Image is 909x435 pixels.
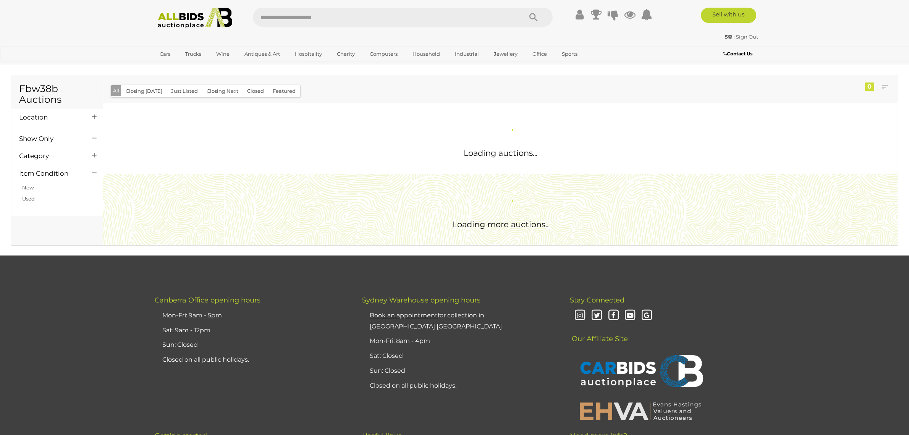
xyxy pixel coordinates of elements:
[160,338,343,353] li: Sun: Closed
[570,296,624,304] span: Stay Connected
[450,48,484,60] a: Industrial
[160,323,343,338] li: Sat: 9am - 12pm
[570,323,628,343] span: Our Affiliate Site
[464,148,537,158] span: Loading auctions...
[489,48,522,60] a: Jewellery
[557,48,582,60] a: Sports
[640,309,653,322] i: Google
[268,85,300,97] button: Featured
[202,85,243,97] button: Closing Next
[736,34,758,40] a: Sign Out
[733,34,735,40] span: |
[19,114,81,121] h4: Location
[368,349,550,364] li: Sat: Closed
[370,312,502,330] a: Book an appointmentfor collection in [GEOGRAPHIC_DATA] [GEOGRAPHIC_DATA]
[865,82,874,91] div: 0
[725,34,732,40] strong: 5
[370,312,438,319] u: Book an appointment
[155,60,219,73] a: [GEOGRAPHIC_DATA]
[332,48,360,60] a: Charity
[19,84,95,105] h1: Fbw38b Auctions
[211,48,235,60] a: Wine
[365,48,403,60] a: Computers
[22,184,34,191] a: New
[239,48,285,60] a: Antiques & Art
[19,152,81,160] h4: Category
[576,347,705,397] img: CARBIDS Auctionplace
[160,353,343,367] li: Closed on all public holidays.
[167,85,202,97] button: Just Listed
[180,48,206,60] a: Trucks
[590,309,603,322] i: Twitter
[574,309,587,322] i: Instagram
[453,220,548,229] span: Loading more auctions..
[121,85,167,97] button: Closing [DATE]
[624,309,637,322] i: Youtube
[19,170,81,177] h4: Item Condition
[19,135,81,142] h4: Show Only
[368,364,550,378] li: Sun: Closed
[576,401,705,421] img: EHVA | Evans Hastings Valuers and Auctioneers
[527,48,552,60] a: Office
[243,85,268,97] button: Closed
[154,8,236,29] img: Allbids.com.au
[362,296,480,304] span: Sydney Warehouse opening hours
[607,309,620,322] i: Facebook
[725,34,733,40] a: 5
[160,308,343,323] li: Mon-Fri: 9am - 5pm
[155,296,260,304] span: Canberra Office opening hours
[723,50,754,58] a: Contact Us
[701,8,756,23] a: Sell with us
[408,48,445,60] a: Household
[514,8,553,27] button: Search
[368,378,550,393] li: Closed on all public holidays.
[290,48,327,60] a: Hospitality
[111,85,121,96] button: All
[155,48,175,60] a: Cars
[22,196,35,202] a: Used
[723,51,752,57] b: Contact Us
[368,334,550,349] li: Mon-Fri: 8am - 4pm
